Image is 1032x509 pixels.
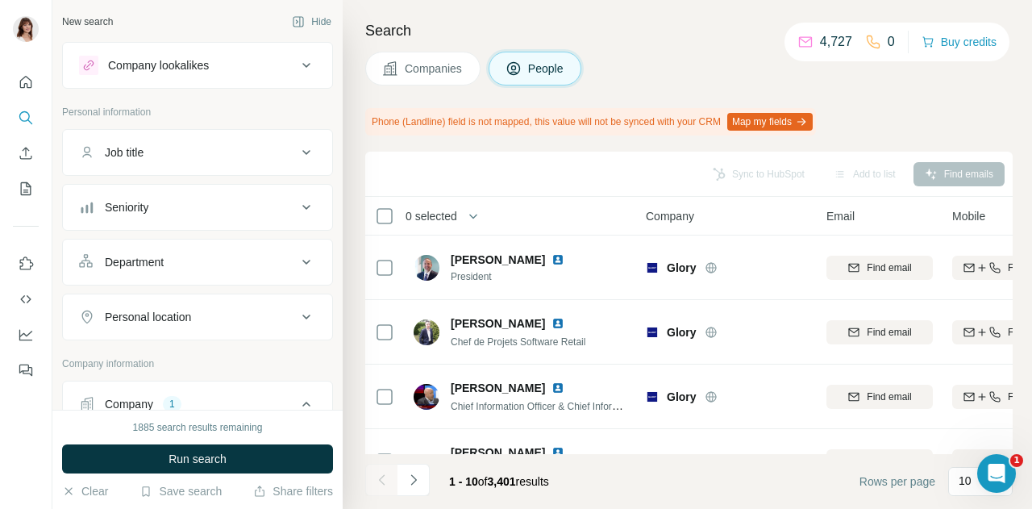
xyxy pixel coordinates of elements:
button: Department [63,243,332,282]
div: Personal location [105,309,191,325]
span: 3,401 [488,475,516,488]
span: [PERSON_NAME] [451,380,545,396]
span: Chef de Projets Software Retail [451,336,585,348]
span: Run search [169,451,227,467]
span: Find email [867,454,911,469]
img: LinkedIn logo [551,253,564,266]
div: New search [62,15,113,29]
button: Find email [826,449,933,474]
button: Save search [139,483,222,499]
img: Logo of Glory [646,261,659,274]
button: Find email [826,256,933,280]
button: Search [13,103,39,132]
img: Avatar [414,384,439,410]
button: Find email [826,320,933,344]
span: Glory [667,389,697,405]
p: 10 [959,473,972,489]
span: 1 - 10 [449,475,478,488]
div: 1885 search results remaining [133,420,263,435]
button: Find email [826,385,933,409]
button: Use Surfe API [13,285,39,314]
span: Companies [405,60,464,77]
button: Hide [281,10,343,34]
span: Find email [867,261,911,275]
div: Department [105,254,164,270]
img: LinkedIn logo [551,382,564,394]
button: Company lookalikes [63,46,332,85]
button: Run search [62,444,333,474]
button: Use Surfe on LinkedIn [13,249,39,278]
button: Seniority [63,188,332,227]
button: Share filters [253,483,333,499]
img: LinkedIn logo [551,446,564,459]
div: 1 [163,397,181,411]
p: 4,727 [820,32,852,52]
img: Avatar [414,255,439,281]
button: Enrich CSV [13,139,39,168]
span: Find email [867,390,911,404]
button: Buy credits [922,31,997,53]
img: Logo of Glory [646,390,659,403]
span: Company [646,208,694,224]
span: Rows per page [859,474,935,490]
p: 0 [888,32,895,52]
button: Clear [62,483,108,499]
span: Email [826,208,855,224]
span: of [478,475,488,488]
span: Chief Information Officer & Chief Information Security Officer [451,399,709,412]
img: Avatar [414,319,439,345]
span: Glory [667,324,697,340]
button: Dashboard [13,320,39,349]
div: Phone (Landline) field is not mapped, this value will not be synced with your CRM [365,108,816,136]
span: President [451,269,584,284]
img: Logo of Glory [646,326,659,339]
button: Navigate to next page [397,464,430,496]
span: Find email [867,325,911,340]
div: Company lookalikes [108,57,209,73]
div: Company [105,396,153,412]
p: Company information [62,357,333,371]
button: My lists [13,174,39,203]
button: Quick start [13,68,39,97]
button: Job title [63,133,332,172]
img: LinkedIn logo [551,317,564,330]
div: Seniority [105,199,148,215]
span: Glory [667,453,697,469]
img: Avatar [13,16,39,42]
span: Mobile [952,208,985,224]
div: Job title [105,144,144,161]
img: Avatar [414,449,439,474]
span: 1 [1010,454,1023,467]
p: Personal information [62,105,333,119]
button: Map my fields [727,113,813,131]
span: [PERSON_NAME] [451,315,545,332]
span: 0 selected [406,208,457,224]
button: Company1 [63,385,332,430]
span: People [528,60,565,77]
span: [PERSON_NAME] [451,444,545,461]
span: results [449,475,549,488]
span: Glory [667,260,697,276]
span: [PERSON_NAME] [451,252,545,268]
h4: Search [365,19,1013,42]
button: Personal location [63,298,332,336]
iframe: Intercom live chat [977,454,1016,493]
button: Feedback [13,356,39,385]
